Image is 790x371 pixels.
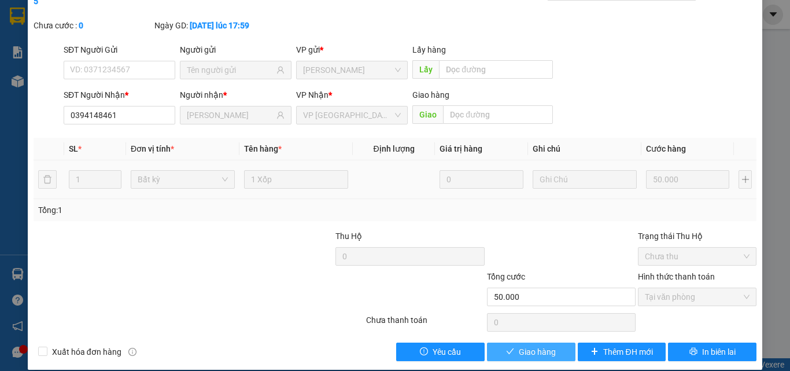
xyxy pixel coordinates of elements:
[180,89,291,101] div: Người nhận
[97,55,159,69] li: (c) 2017
[645,288,750,306] span: Tại văn phòng
[578,343,666,361] button: plusThêm ĐH mới
[373,144,414,153] span: Định lượng
[79,21,83,30] b: 0
[603,346,652,358] span: Thêm ĐH mới
[638,272,715,281] label: Hình thức thanh toán
[244,144,282,153] span: Tên hàng
[487,343,575,361] button: checkGiao hàng
[646,144,686,153] span: Cước hàng
[34,19,152,32] div: Chưa cước :
[420,347,428,357] span: exclamation-circle
[125,14,153,42] img: logo.jpg
[443,105,553,124] input: Dọc đường
[187,64,274,76] input: Tên người gửi
[412,60,439,79] span: Lấy
[64,89,175,101] div: SĐT Người Nhận
[303,106,401,124] span: VP Sài Gòn
[433,346,461,358] span: Yêu cầu
[440,170,523,189] input: 0
[739,170,752,189] button: plus
[440,144,482,153] span: Giá trị hàng
[702,346,736,358] span: In biên lai
[396,343,485,361] button: exclamation-circleYêu cầu
[75,17,111,111] b: BIÊN NHẬN GỬI HÀNG HÓA
[276,66,285,74] span: user
[645,248,750,265] span: Chưa thu
[487,272,525,281] span: Tổng cước
[506,347,514,357] span: check
[131,144,174,153] span: Đơn vị tính
[296,90,328,100] span: VP Nhận
[365,314,486,334] div: Chưa thanh toán
[138,171,228,188] span: Bất kỳ
[533,170,637,189] input: Ghi Chú
[528,138,641,160] th: Ghi chú
[128,348,136,356] span: info-circle
[519,346,556,358] span: Giao hàng
[97,44,159,53] b: [DOMAIN_NAME]
[412,105,443,124] span: Giao
[14,75,65,129] b: [PERSON_NAME]
[646,170,729,189] input: 0
[638,230,756,243] div: Trạng thái Thu Hộ
[187,109,274,122] input: Tên người nhận
[412,90,449,100] span: Giao hàng
[303,61,401,79] span: VP Phan Thiết
[38,204,306,216] div: Tổng: 1
[190,21,249,30] b: [DATE] lúc 17:59
[180,43,291,56] div: Người gửi
[276,111,285,119] span: user
[689,347,697,357] span: printer
[38,170,57,189] button: delete
[244,170,348,189] input: VD: Bàn, Ghế
[668,343,756,361] button: printerIn biên lai
[69,144,78,153] span: SL
[47,346,126,358] span: Xuất hóa đơn hàng
[296,43,408,56] div: VP gửi
[335,232,362,241] span: Thu Hộ
[590,347,599,357] span: plus
[412,45,446,54] span: Lấy hàng
[64,43,175,56] div: SĐT Người Gửi
[439,60,553,79] input: Dọc đường
[154,19,273,32] div: Ngày GD:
